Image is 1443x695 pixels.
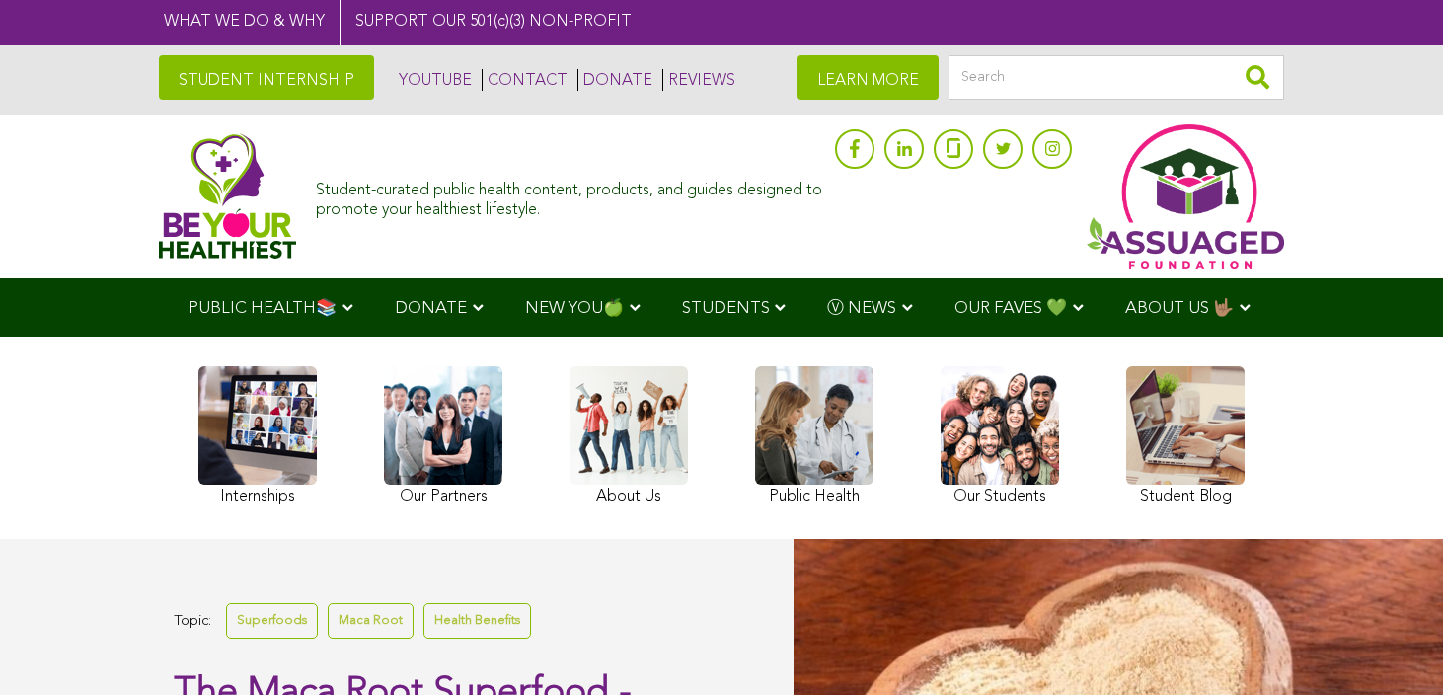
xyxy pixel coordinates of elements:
[577,69,652,91] a: DONATE
[482,69,568,91] a: CONTACT
[662,69,735,91] a: REVIEWS
[947,138,960,158] img: glassdoor
[525,300,624,317] span: NEW YOU🍏
[682,300,770,317] span: STUDENTS
[827,300,896,317] span: Ⓥ NEWS
[328,603,414,638] a: Maca Root
[423,603,531,638] a: Health Benefits
[159,278,1284,337] div: Navigation Menu
[189,300,337,317] span: PUBLIC HEALTH📚
[395,300,467,317] span: DONATE
[316,172,825,219] div: Student-curated public health content, products, and guides designed to promote your healthiest l...
[226,603,318,638] a: Superfoods
[1087,124,1284,269] img: Assuaged App
[1344,600,1443,695] iframe: Chat Widget
[1125,300,1234,317] span: ABOUT US 🤟🏽
[949,55,1284,100] input: Search
[394,69,472,91] a: YOUTUBE
[797,55,939,100] a: LEARN MORE
[159,55,374,100] a: STUDENT INTERNSHIP
[954,300,1067,317] span: OUR FAVES 💚
[174,608,211,635] span: Topic:
[159,133,296,259] img: Assuaged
